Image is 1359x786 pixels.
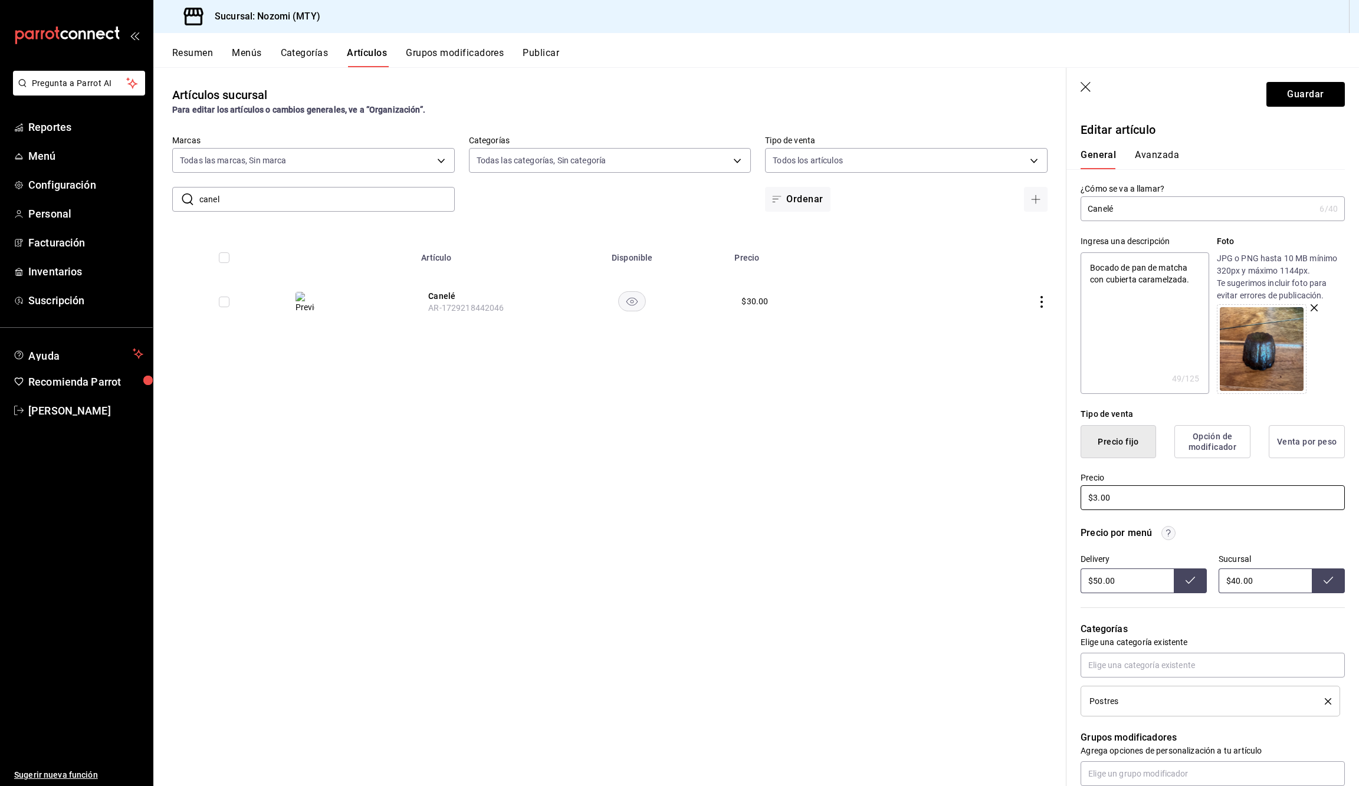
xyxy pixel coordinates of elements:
[28,374,143,390] span: Recomienda Parrot
[428,303,504,313] span: AR-1729218442046
[28,119,143,135] span: Reportes
[469,136,751,144] label: Categorías
[1081,149,1116,169] button: General
[1081,731,1345,745] p: Grupos modificadores
[28,264,143,279] span: Inventarios
[1217,235,1345,248] p: Foto
[172,105,425,114] strong: Para editar los artículos o cambios generales, ve a “Organización”.
[8,85,145,98] a: Pregunta a Parrot AI
[296,292,314,313] img: Preview
[1319,203,1338,215] div: 6 /40
[1081,653,1345,678] input: Elige una categoría existente
[172,136,455,144] label: Marcas
[1219,568,1312,593] input: Sin ajuste
[172,47,213,67] button: Resumen
[1081,485,1345,510] input: $0.00
[1081,554,1207,564] div: Delivery
[1317,698,1331,705] button: delete
[1135,149,1179,169] button: Avanzada
[1081,761,1345,786] input: Elige un grupo modificador
[28,347,128,361] span: Ayuda
[28,235,143,251] span: Facturación
[28,148,143,164] span: Menú
[1081,473,1345,482] label: Precio
[28,177,143,193] span: Configuración
[765,136,1048,144] label: Tipo de venta
[773,154,843,166] span: Todos los artículos
[232,47,261,67] button: Menús
[14,769,143,781] span: Sugerir nueva función
[32,77,127,90] span: Pregunta a Parrot AI
[1174,425,1250,458] button: Opción de modificador
[1219,554,1345,564] div: Sucursal
[477,154,606,166] span: Todas las categorías, Sin categoría
[1081,636,1345,648] p: Elige una categoría existente
[180,154,287,166] span: Todas las marcas, Sin marca
[414,235,537,273] th: Artículo
[1081,235,1209,248] div: Ingresa una descripción
[281,47,329,67] button: Categorías
[765,187,830,212] button: Ordenar
[1089,697,1118,705] span: Postres
[205,9,320,24] h3: Sucursal: Nozomi (MTY)
[347,47,387,67] button: Artículos
[1266,82,1345,107] button: Guardar
[28,292,143,308] span: Suscripción
[1172,373,1200,384] div: 49 /125
[1081,425,1156,458] button: Precio fijo
[28,206,143,222] span: Personal
[130,31,139,40] button: open_drawer_menu
[1081,745,1345,757] p: Agrega opciones de personalización a tu artículo
[1220,307,1304,391] img: Preview
[537,235,727,273] th: Disponible
[1269,425,1345,458] button: Venta por peso
[1081,185,1345,193] label: ¿Cómo se va a llamar?
[1081,568,1174,593] input: Sin ajuste
[727,235,914,273] th: Precio
[1081,149,1331,169] div: navigation tabs
[428,290,523,302] button: edit-product-location
[172,47,1359,67] div: navigation tabs
[618,291,646,311] button: availability-product
[741,295,768,307] div: $ 30.00
[1081,622,1345,636] p: Categorías
[523,47,559,67] button: Publicar
[1081,121,1345,139] p: Editar artículo
[199,188,455,211] input: Buscar artículo
[13,71,145,96] button: Pregunta a Parrot AI
[172,86,267,104] div: Artículos sucursal
[28,403,143,419] span: [PERSON_NAME]
[1081,408,1345,420] div: Tipo de venta
[1217,252,1345,302] p: JPG o PNG hasta 10 MB mínimo 320px y máximo 1144px. Te sugerimos incluir foto para evitar errores...
[1036,296,1048,308] button: actions
[406,47,504,67] button: Grupos modificadores
[1081,526,1152,540] div: Precio por menú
